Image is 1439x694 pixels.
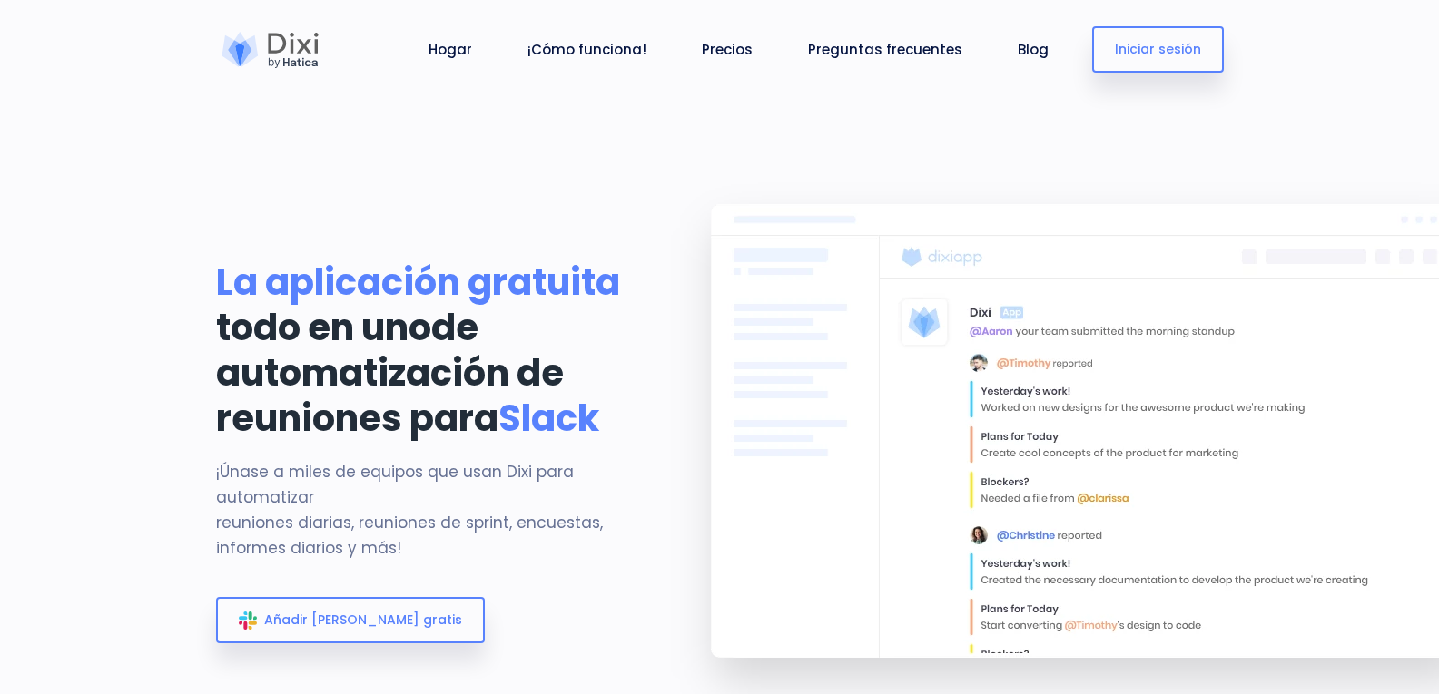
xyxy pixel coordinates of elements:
[216,302,431,353] font: todo en uno
[216,302,564,444] font: de automatización de reuniones para
[1115,40,1201,58] font: Iniciar sesión
[216,257,620,308] font: La aplicación gratuita
[520,39,654,60] a: ¡Cómo funciona!
[808,40,962,59] font: Preguntas frecuentes
[1010,39,1056,60] a: Blog
[421,39,479,60] a: Hogar
[216,512,603,559] font: reuniones diarias, reuniones de sprint, encuestas, informes diarios y más!
[1018,40,1049,59] font: Blog
[239,611,257,630] img: slack_icon_color.svg
[695,39,760,60] a: Precios
[1092,26,1224,73] a: Iniciar sesión
[216,461,574,508] font: ¡Únase a miles de equipos que usan Dixi para automatizar
[429,40,472,59] font: Hogar
[702,40,753,59] font: Precios
[527,40,646,59] font: ¡Cómo funciona!
[498,393,599,444] font: Slack
[801,39,970,60] a: Preguntas frecuentes
[216,597,485,643] a: Añadir [PERSON_NAME] gratis
[264,611,462,629] font: Añadir [PERSON_NAME] gratis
